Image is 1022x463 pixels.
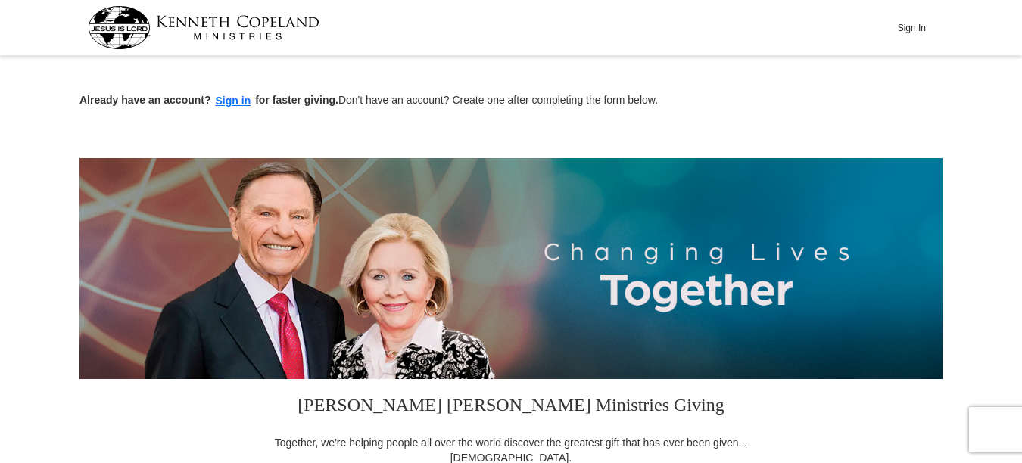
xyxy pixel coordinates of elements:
img: kcm-header-logo.svg [88,6,319,49]
button: Sign In [889,16,934,39]
button: Sign in [211,92,256,110]
p: Don't have an account? Create one after completing the form below. [79,92,943,110]
strong: Already have an account? for faster giving. [79,94,338,106]
h3: [PERSON_NAME] [PERSON_NAME] Ministries Giving [265,379,757,435]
